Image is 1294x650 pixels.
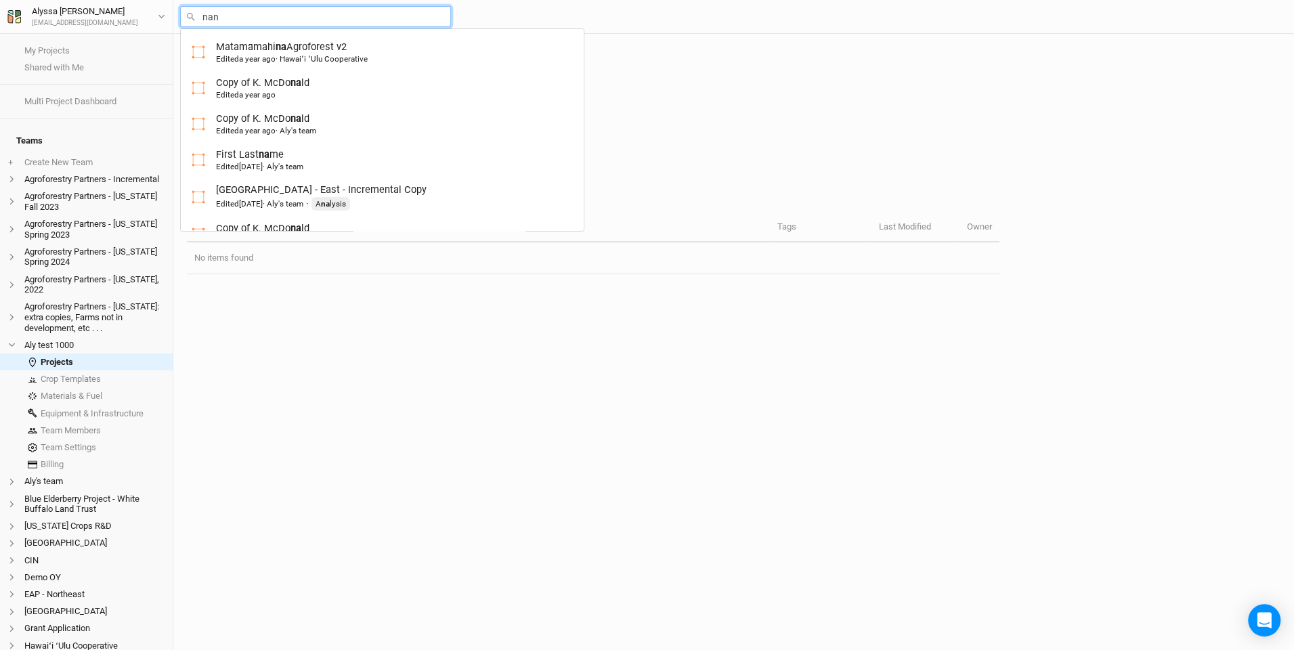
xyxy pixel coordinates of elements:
[216,125,316,136] div: · Aly's team
[276,41,286,53] mark: na
[216,161,303,172] div: · Aly's team
[290,222,301,234] mark: na
[216,40,368,65] div: Matamāmahi Agroforest v2
[216,112,316,137] div: Copy of K. McDo ld
[181,216,584,252] a: Copy of K. McDonald
[311,197,350,211] div: Analysis
[306,197,309,211] span: ·
[216,54,276,64] span: Edited
[959,213,999,242] th: Owner
[192,112,573,137] a: Copy of K. McDonaldEditeda year ago· Aly's team
[239,126,276,135] span: Jul 17, 2024 9:37 AM
[8,157,13,168] span: +
[321,199,330,209] mark: na
[32,5,138,18] div: Alyssa [PERSON_NAME]
[239,54,276,64] span: Oct 22, 2024 10:57 PM
[259,148,269,160] mark: na
[181,70,584,106] a: Copy of K. McDonald
[192,183,573,211] a: [GEOGRAPHIC_DATA] - East - Incremental CopyEdited[DATE]· Aly's team·Analysis
[216,53,368,64] div: · Hawaiʻi ʻUlu Cooperative
[180,28,584,232] div: menu-options
[181,35,584,70] a: Matamāmahina Agroforest v2
[290,77,301,89] mark: na
[290,112,301,125] mark: na
[181,142,584,178] a: First Last name
[216,199,263,209] span: Edited
[216,183,427,211] div: [GEOGRAPHIC_DATA] - East - Incremental Copy
[216,126,276,135] span: Edited
[192,40,573,65] a: MatamāmahinaAgroforest v2Editeda year ago· Hawaiʻi ʻUlu Cooperative
[181,106,584,142] a: Copy of K. McDonald
[180,6,451,27] input: Search all farms
[216,148,303,173] div: First Last me
[216,198,303,209] div: · Aly's team
[32,18,138,28] div: [EMAIL_ADDRESS][DOMAIN_NAME]
[239,199,263,209] span: Sep 5, 2023 5:37 PM
[181,177,584,216] a: Key Pike House - East - Incremental Copy
[871,213,959,242] th: Last Modified
[8,127,165,154] h4: Teams
[216,90,276,100] span: Edited
[194,66,1280,87] h1: Aly test 1000 Projects
[770,213,871,242] th: Tags
[192,148,573,173] a: First LastnameEdited[DATE]· Aly's team
[192,76,573,101] a: Copy of K. McDonaldEditeda year ago
[192,221,573,246] a: Copy of K. McDonaldEditeda year ago· Aly's team
[1248,604,1280,636] div: Open Intercom Messenger
[239,162,263,171] span: Nov 30, 2023 2:20 PM
[216,76,309,101] div: Copy of K. McDo ld
[216,221,316,246] div: Copy of K. McDo ld
[216,162,263,171] span: Edited
[187,242,999,274] td: No items found
[239,90,276,100] span: Jul 16, 2024 5:03 PM
[7,4,166,28] button: Alyssa [PERSON_NAME][EMAIL_ADDRESS][DOMAIN_NAME]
